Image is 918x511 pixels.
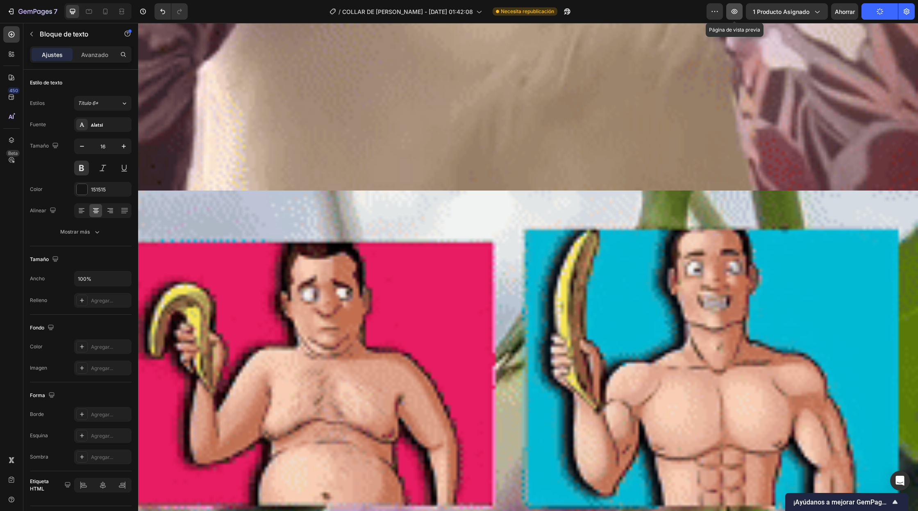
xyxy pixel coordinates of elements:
font: Fondo [30,325,44,331]
button: 1 producto asignado [746,3,828,20]
font: Estilos [30,100,45,106]
font: Bloque de texto [40,30,89,38]
input: Auto [75,271,131,286]
font: Agregar... [91,411,113,418]
iframe: Área de diseño [138,23,918,511]
font: Agregar... [91,433,113,439]
font: Forma [30,392,45,398]
font: Título 6* [78,100,98,106]
font: Alatsi [91,122,103,128]
font: Sombra [30,454,48,460]
font: Estilo de texto [30,79,62,86]
button: Ahorrar [831,3,858,20]
font: Esquina [30,432,48,438]
font: Necesita republicación [501,8,554,14]
font: Mostrar más [60,229,90,235]
font: Ajustes [42,51,63,58]
div: Deshacer/Rehacer [155,3,188,20]
font: 450 [9,88,18,93]
font: Agregar... [91,454,113,460]
font: Agregar... [91,344,113,350]
font: Fuente [30,121,46,127]
font: Color [30,343,43,350]
font: Tamaño [30,143,49,149]
font: Imagen [30,365,47,371]
font: 7 [54,7,57,16]
font: ¡Ayúdanos a mejorar GemPages! [793,498,891,506]
font: Relleno [30,297,47,303]
button: 7 [3,3,61,20]
font: Ancho [30,275,45,282]
font: 1 producto asignado [753,8,809,15]
font: Agregar... [91,365,113,371]
p: Bloque de texto [40,29,109,39]
div: Abrir Intercom Messenger [890,471,910,491]
font: Tamaño [30,256,49,262]
font: Borde [30,411,44,417]
font: Beta [8,150,18,156]
font: COLLAR DE [PERSON_NAME] - [DATE] 01:42:08 [342,8,473,15]
font: 151515 [91,186,106,193]
font: / [339,8,341,15]
font: Color [30,186,43,192]
font: Etiqueta HTML [30,478,49,492]
button: Mostrar más [30,225,132,239]
font: Agregar... [91,298,113,304]
button: Título 6* [74,96,132,111]
font: Avanzado [81,51,108,58]
button: Mostrar encuesta - ¡Ayúdanos a mejorar GemPages! [793,497,900,507]
font: Alinear [30,207,46,213]
font: Ahorrar [835,8,855,15]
